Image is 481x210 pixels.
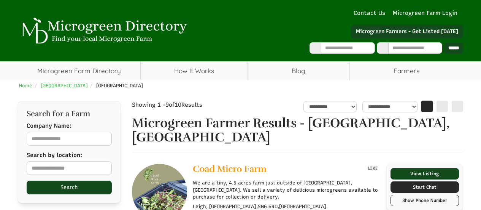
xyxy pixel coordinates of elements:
p: We are a tiny, 4.5 acres farm just outside of [GEOGRAPHIC_DATA], [GEOGRAPHIC_DATA]. We sell a var... [193,180,380,200]
span: [GEOGRAPHIC_DATA] [279,203,326,210]
span: LIKE [367,166,378,171]
a: View Listing [391,168,459,180]
a: Microgreen Farm Directory [18,61,141,80]
small: Leigh, [GEOGRAPHIC_DATA], , [193,204,326,209]
div: Show Phone Number [395,197,455,204]
h1: Microgreen Farmer Results - [GEOGRAPHIC_DATA], [GEOGRAPHIC_DATA] [132,116,463,145]
div: Showing 1 - of Results [132,101,242,109]
a: Home [19,83,32,88]
select: overall_rating_filter-1 [303,101,357,112]
button: Search [27,181,112,194]
img: Microgreen Directory [18,18,189,44]
i: Use Current Location [434,45,438,51]
a: How It Works [141,61,248,80]
label: Company Name: [27,122,71,130]
i: Use Current Location [103,165,107,172]
span: [GEOGRAPHIC_DATA] [96,83,143,88]
a: Coad Micro Farm [193,164,354,176]
a: Start Chat [391,181,459,193]
a: Microgreen Farm Login [393,9,461,17]
label: Search by location: [27,151,82,159]
span: Farmers [350,61,464,80]
select: sortbox-1 [362,101,418,112]
a: Contact Us [350,9,389,17]
span: 9 [165,101,169,108]
h2: Search for a Farm [27,110,112,118]
a: Microgreen Farmers - Get Listed [DATE] [351,25,463,38]
span: 10 [175,101,181,108]
a: [GEOGRAPHIC_DATA] [41,83,88,88]
a: Blog [248,61,349,80]
span: Coad Micro Farm [193,163,267,175]
span: SN6 6RD [258,203,278,210]
button: LIKE [364,164,381,173]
